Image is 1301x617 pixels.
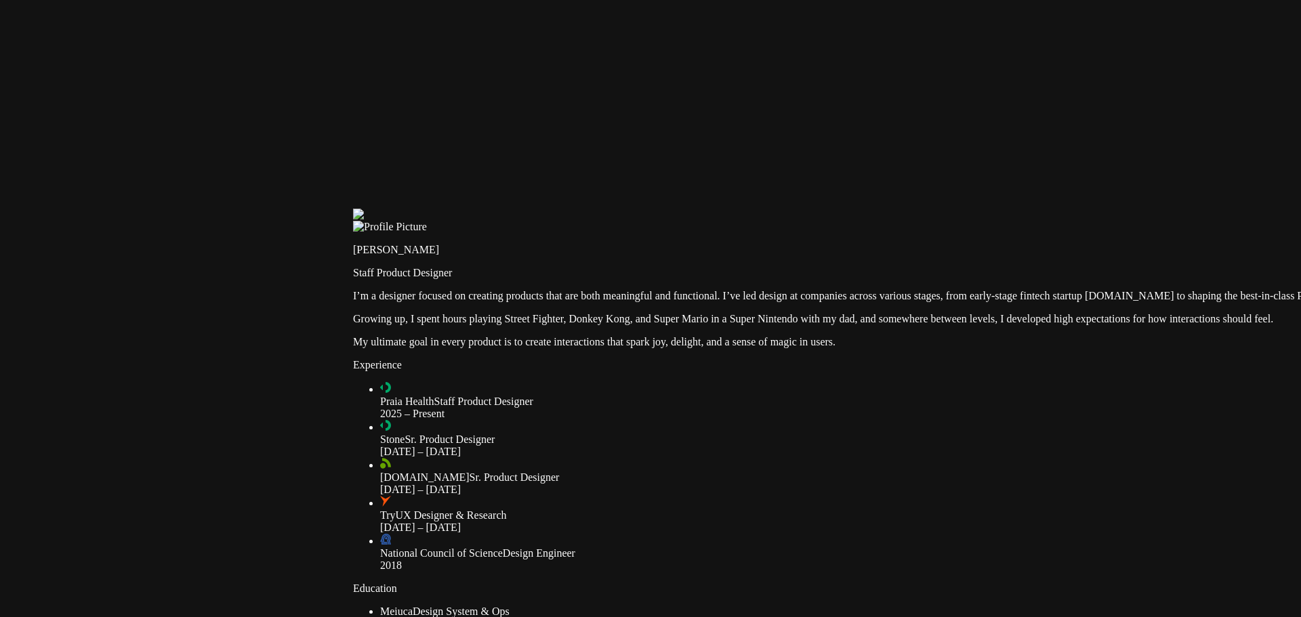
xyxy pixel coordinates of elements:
[503,547,575,559] span: Design Engineer
[353,221,427,233] img: Profile Picture
[380,547,503,559] span: National Council of Science
[434,396,533,407] span: Staff Product Designer
[380,605,413,617] span: Meiuca
[380,509,396,521] span: Try
[396,509,507,521] span: UX Designer & Research
[470,471,560,483] span: Sr. Product Designer
[413,605,510,617] span: Design System & Ops
[405,433,495,445] span: Sr. Product Designer
[380,471,470,483] span: [DOMAIN_NAME]
[380,396,434,407] span: Praia Health
[353,209,433,221] img: Profile example
[380,433,405,445] span: Stone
